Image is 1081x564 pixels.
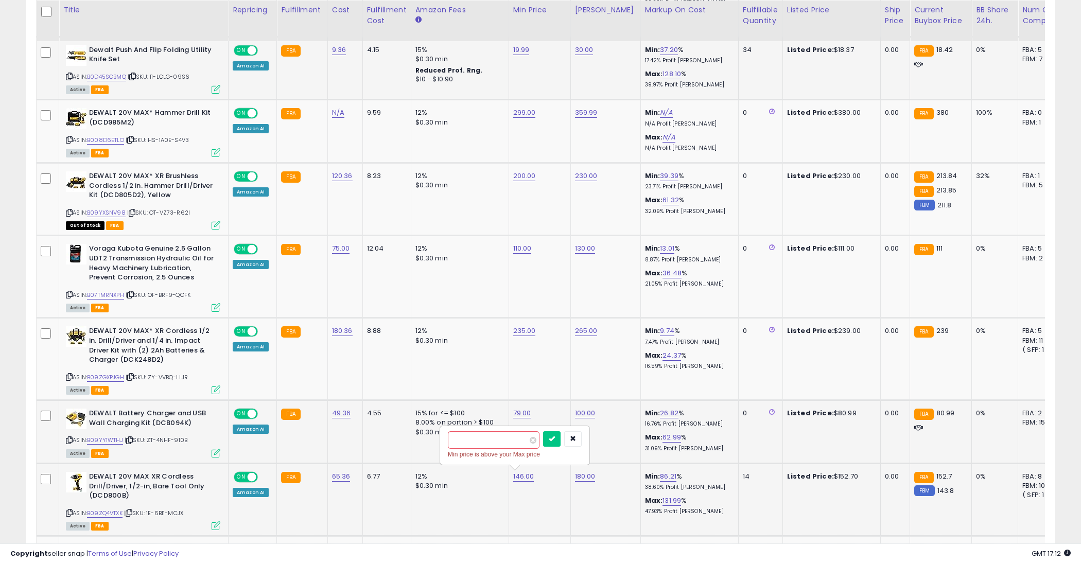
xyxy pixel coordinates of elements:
[281,472,300,483] small: FBA
[66,244,220,311] div: ASIN:
[281,171,300,183] small: FBA
[1022,409,1056,418] div: FBA: 2
[645,445,730,452] p: 31.09% Profit [PERSON_NAME]
[233,260,269,269] div: Amazon AI
[575,243,596,254] a: 130.00
[281,326,300,338] small: FBA
[89,409,214,430] b: DEWALT Battery Charger and USB Wall Charging Kit (DCB094K)
[1022,244,1056,253] div: FBA: 5
[66,449,90,458] span: All listings currently available for purchase on Amazon
[89,108,214,130] b: DEWALT 20V MAX* Hammer Drill Kit (DCD985M2)
[1022,55,1056,64] div: FBM: 7
[235,327,248,336] span: ON
[645,351,730,370] div: %
[787,472,873,481] div: $152.70
[787,326,873,336] div: $239.00
[513,108,536,118] a: 299.00
[645,363,730,370] p: 16.59% Profit [PERSON_NAME]
[89,472,214,503] b: DEWALT 20V MAX XR Cordless Drill/Driver, 1/2-in, Bare Tool Only (DCD800B)
[575,45,594,55] a: 30.00
[415,45,501,55] div: 15%
[91,304,109,312] span: FBA
[66,409,86,429] img: 41GnoihJ6wL._SL40_.jpg
[976,108,1010,117] div: 100%
[89,244,214,285] b: Voraga Kubota Genuine 2.5 Gallon UDT2 Transmission Hydraulic Oil for Heavy Machinery Lubrication,...
[645,409,730,428] div: %
[885,108,902,117] div: 0.00
[256,172,273,181] span: OFF
[645,408,660,418] b: Min:
[936,171,957,181] span: 213.84
[66,108,86,129] img: 51rXu3ozbBL._SL40_.jpg
[367,45,403,55] div: 4.15
[1022,5,1060,26] div: Num of Comp.
[936,185,957,195] span: 213.85
[645,243,660,253] b: Min:
[1022,181,1056,190] div: FBM: 5
[235,46,248,55] span: ON
[133,549,179,558] a: Privacy Policy
[89,171,214,203] b: DEWALT 20V MAX* XR Brushless Cordless 1/2 in. Hammer Drill/Driver Kit (DCD805D2), Yellow
[235,473,248,482] span: ON
[976,409,1010,418] div: 0%
[645,45,660,55] b: Min:
[575,5,636,15] div: [PERSON_NAME]
[660,243,674,254] a: 13.01
[10,549,179,559] div: seller snap | |
[787,5,876,15] div: Listed Price
[66,409,220,456] div: ASIN:
[66,171,86,192] img: 41KvgOyT9PL._SL40_.jpg
[645,339,730,346] p: 7.47% Profit [PERSON_NAME]
[645,244,730,263] div: %
[936,471,952,481] span: 152.7
[976,5,1014,26] div: BB Share 24h.
[787,45,873,55] div: $18.37
[235,172,248,181] span: ON
[914,485,934,496] small: FBM
[645,69,730,89] div: %
[743,244,775,253] div: 0
[233,488,269,497] div: Amazon AI
[936,243,943,253] span: 111
[743,171,775,181] div: 0
[367,472,403,481] div: 6.77
[1022,481,1056,490] div: FBM: 10
[1022,118,1056,127] div: FBM: 1
[640,1,738,41] th: The percentage added to the cost of goods (COGS) that forms the calculator for Min & Max prices.
[235,410,248,418] span: ON
[256,245,273,254] span: OFF
[575,108,598,118] a: 359.99
[645,508,730,515] p: 47.93% Profit [PERSON_NAME]
[743,45,775,55] div: 34
[513,5,566,15] div: Min Price
[787,108,873,117] div: $380.00
[513,471,534,482] a: 146.00
[645,256,730,263] p: 8.87% Profit [PERSON_NAME]
[332,171,353,181] a: 120.36
[91,522,109,531] span: FBA
[87,509,123,518] a: B09ZQ4VTXK
[91,85,109,94] span: FBA
[367,244,403,253] div: 12.04
[575,326,598,336] a: 265.00
[662,268,682,278] a: 36.48
[367,5,407,26] div: Fulfillment Cost
[645,496,663,505] b: Max:
[575,408,596,418] a: 100.00
[885,5,905,26] div: Ship Price
[662,496,681,506] a: 131.99
[645,269,730,288] div: %
[66,386,90,395] span: All listings currently available for purchase on Amazon
[235,109,248,118] span: ON
[645,268,663,278] b: Max:
[660,408,678,418] a: 26.82
[937,200,952,210] span: 211.8
[233,342,269,351] div: Amazon AI
[885,171,902,181] div: 0.00
[91,386,109,395] span: FBA
[660,171,678,181] a: 39.39
[513,408,531,418] a: 79.00
[645,472,730,491] div: %
[787,243,834,253] b: Listed Price:
[281,45,300,57] small: FBA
